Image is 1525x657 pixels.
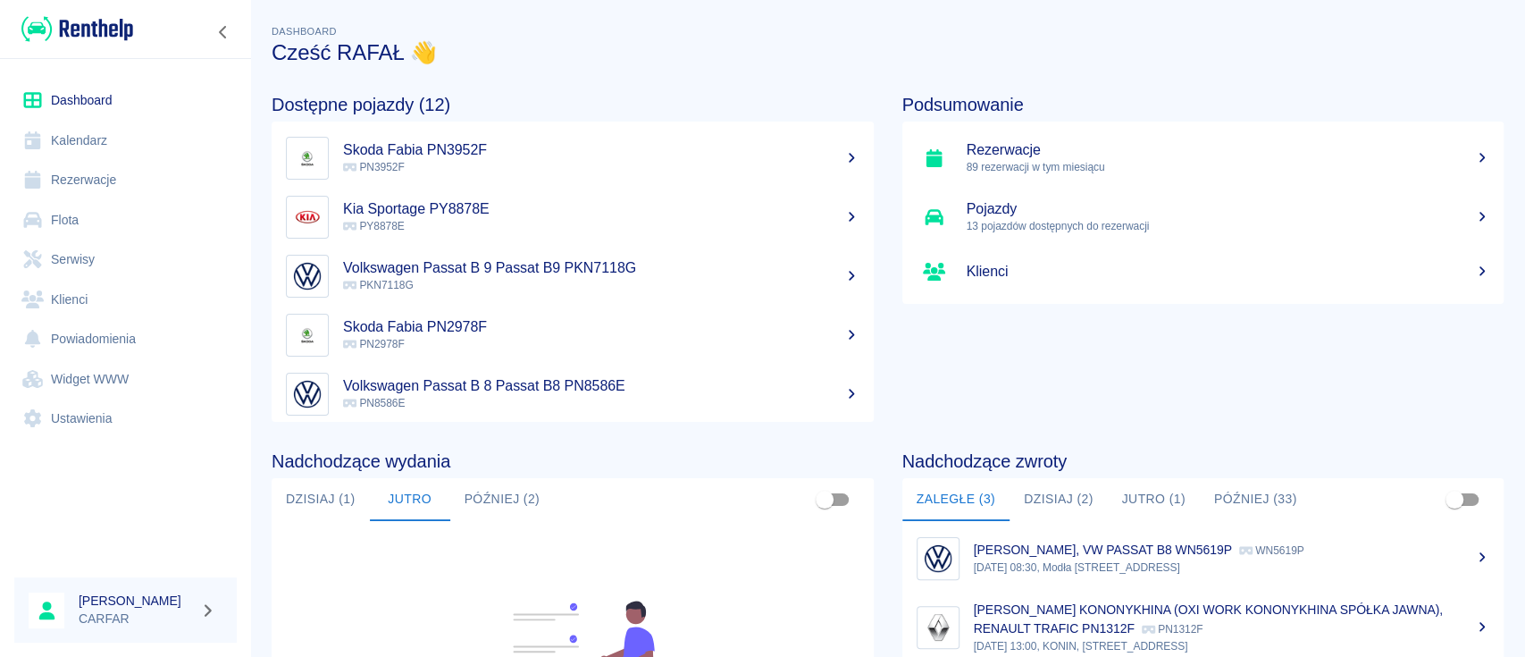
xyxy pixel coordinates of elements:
button: Jutro (1) [1107,478,1199,521]
img: Image [290,377,324,411]
h6: [PERSON_NAME] [79,592,193,610]
button: Dzisiaj (2) [1010,478,1108,521]
h4: Dostępne pojazdy (12) [272,94,874,115]
p: CARFAR [79,610,193,628]
a: Pojazdy13 pojazdów dostępnych do rezerwacji [902,188,1504,247]
h4: Podsumowanie [902,94,1504,115]
a: ImageVolkswagen Passat B 8 Passat B8 PN8586E PN8586E [272,365,874,424]
a: Serwisy [14,240,237,280]
a: Rezerwacje89 rezerwacji w tym miesiącu [902,129,1504,188]
span: PN3952F [343,161,405,173]
a: Rezerwacje [14,160,237,200]
img: Image [290,141,324,175]
h4: Nadchodzące wydania [272,451,874,472]
span: Pokaż przypisane tylko do mnie [1437,483,1471,517]
h5: Kia Sportage PY8878E [343,200,859,218]
a: ImageVolkswagen Passat B 9 Passat B9 PKN7118G PKN7118G [272,247,874,306]
h5: Klienci [967,263,1490,281]
p: WN5619P [1239,544,1304,557]
p: [DATE] 08:30, Modła [STREET_ADDRESS] [974,560,1490,576]
a: Dashboard [14,80,237,121]
a: Klienci [14,280,237,320]
img: Image [290,200,324,234]
button: Dzisiaj (1) [272,478,370,521]
h5: Volkswagen Passat B 9 Passat B9 PKN7118G [343,259,859,277]
h5: Skoda Fabia PN3952F [343,141,859,159]
span: PN8586E [343,397,405,409]
p: 13 pojazdów dostępnych do rezerwacji [967,218,1490,234]
button: Zaległe (3) [902,478,1010,521]
a: Flota [14,200,237,240]
h5: Volkswagen Passat B 8 Passat B8 PN8586E [343,377,859,395]
p: 89 rezerwacji w tym miesiącu [967,159,1490,175]
button: Zwiń nawigację [210,21,237,44]
p: PN1312F [1142,623,1203,636]
p: [DATE] 13:00, KONIN, [STREET_ADDRESS] [974,638,1490,654]
a: Kalendarz [14,121,237,161]
a: Ustawienia [14,399,237,439]
p: [PERSON_NAME] KONONYKHINA (OXI WORK KONONYKHINA SPÓŁKA JAWNA), RENAULT TRAFIC PN1312F [974,602,1443,636]
button: Później (2) [450,478,555,521]
h5: Pojazdy [967,200,1490,218]
img: Image [921,542,955,576]
a: Renthelp logo [14,14,133,44]
button: Później (33) [1200,478,1311,521]
span: PKN7118G [343,279,414,291]
h4: Nadchodzące zwroty [902,451,1504,472]
h5: Rezerwacje [967,141,1490,159]
span: Dashboard [272,26,337,37]
a: Image[PERSON_NAME], VW PASSAT B8 WN5619P WN5619P[DATE] 08:30, Modła [STREET_ADDRESS] [902,528,1504,588]
img: Image [290,318,324,352]
img: Image [921,611,955,644]
a: ImageSkoda Fabia PN2978F PN2978F [272,306,874,365]
p: [PERSON_NAME], VW PASSAT B8 WN5619P [974,543,1232,557]
h5: Skoda Fabia PN2978F [343,318,859,336]
img: Renthelp logo [21,14,133,44]
h3: Cześć RAFAŁ 👋 [272,40,1504,65]
button: Jutro [370,478,450,521]
span: PY8878E [343,220,405,232]
a: Widget WWW [14,359,237,400]
a: Powiadomienia [14,319,237,359]
a: ImageKia Sportage PY8878E PY8878E [272,188,874,247]
span: Pokaż przypisane tylko do mnie [808,483,842,517]
img: Image [290,259,324,293]
a: Klienci [902,247,1504,297]
a: ImageSkoda Fabia PN3952F PN3952F [272,129,874,188]
span: PN2978F [343,338,405,350]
